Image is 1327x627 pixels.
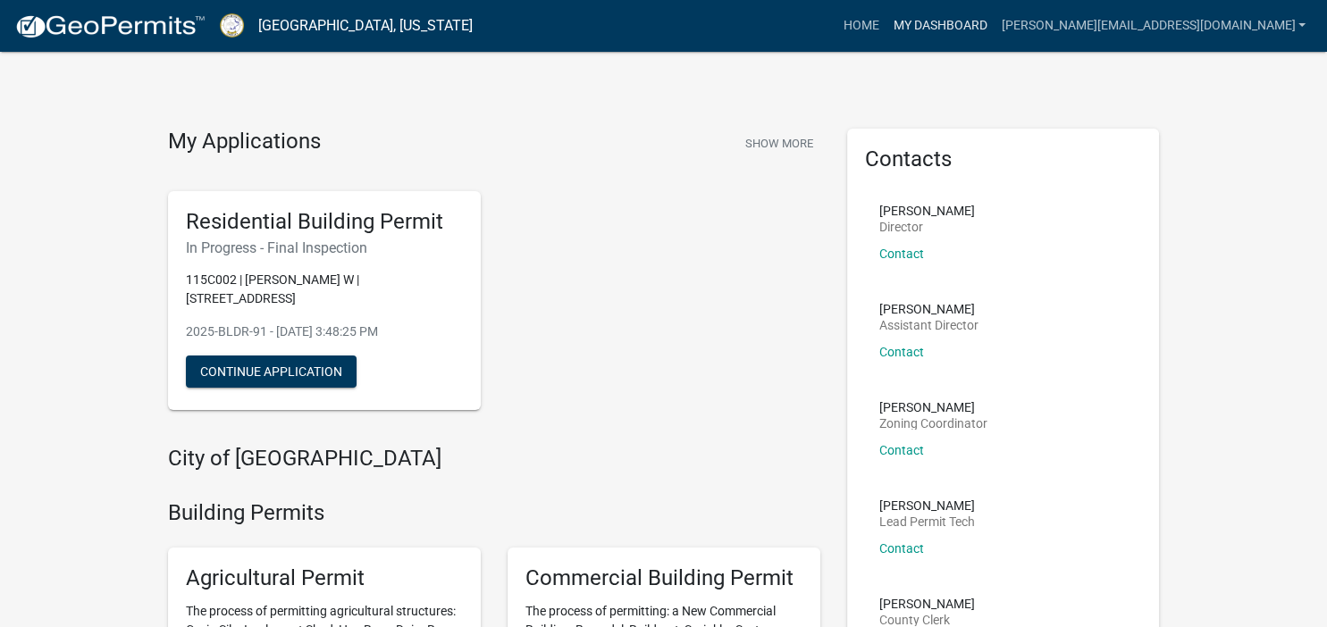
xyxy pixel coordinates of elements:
a: [GEOGRAPHIC_DATA], [US_STATE] [258,11,473,41]
p: Zoning Coordinator [879,417,987,430]
h4: City of [GEOGRAPHIC_DATA] [168,446,820,472]
img: Putnam County, Georgia [220,13,244,38]
button: Continue Application [186,355,357,388]
p: Assistant Director [879,319,978,331]
a: Contact [879,443,924,457]
h6: In Progress - Final Inspection [186,239,463,256]
h4: My Applications [168,129,321,155]
p: [PERSON_NAME] [879,205,975,217]
p: 115C002 | [PERSON_NAME] W | [STREET_ADDRESS] [186,271,463,308]
p: Director [879,221,975,233]
p: County Clerk [879,614,975,626]
p: [PERSON_NAME] [879,499,975,512]
a: Contact [879,541,924,556]
h4: Building Permits [168,500,820,526]
h5: Contacts [865,146,1142,172]
a: [PERSON_NAME][EMAIL_ADDRESS][DOMAIN_NAME] [994,9,1313,43]
h5: Commercial Building Permit [525,565,802,591]
a: Contact [879,345,924,359]
p: [PERSON_NAME] [879,401,987,414]
h5: Residential Building Permit [186,209,463,235]
a: My Dashboard [886,9,994,43]
button: Show More [738,129,820,158]
p: 2025-BLDR-91 - [DATE] 3:48:25 PM [186,322,463,341]
a: Home [836,9,886,43]
a: Contact [879,247,924,261]
p: [PERSON_NAME] [879,303,978,315]
p: [PERSON_NAME] [879,598,975,610]
p: Lead Permit Tech [879,515,975,528]
h5: Agricultural Permit [186,565,463,591]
